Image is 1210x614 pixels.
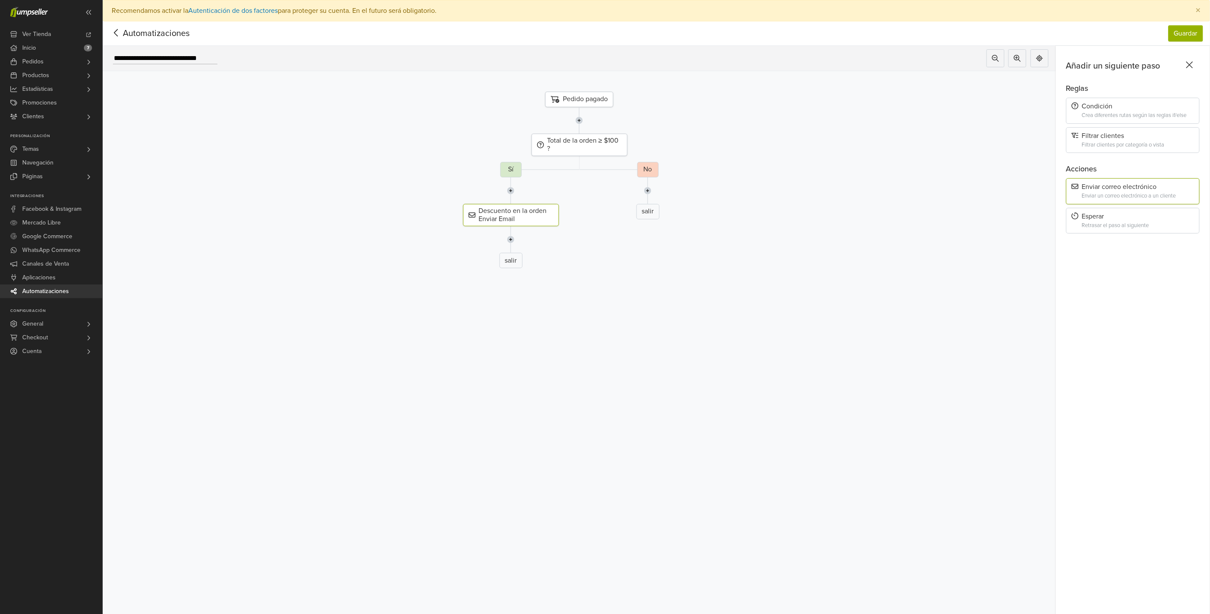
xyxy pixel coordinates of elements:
span: Pedidos [22,55,44,69]
span: Google Commerce [22,230,72,243]
span: General [22,317,43,331]
p: Configuración [10,308,102,314]
a: Autenticación de dos factores [188,6,278,15]
span: Navegación [22,156,54,170]
img: line-7960e5f4d2b50ad2986e.svg [644,177,651,204]
div: Total de la orden ≥ $100 ? [532,134,627,156]
div: Enviar correo electrónico [1072,183,1194,191]
img: line-7960e5f4d2b50ad2986e.svg [507,226,514,253]
span: WhatsApp Commerce [22,243,80,257]
span: Canales de Venta [22,257,69,271]
div: Retrasar el paso al siguiente [1082,222,1194,229]
span: Estadísticas [22,82,53,96]
div: Filtrar clientes por categoría o vista [1082,142,1194,148]
span: Productos [22,69,49,82]
div: No [637,162,659,177]
div: salir [636,204,660,219]
div: Filtrar clientesFiltrar clientes por categoría o vista [1066,127,1200,153]
div: Añadir un siguiente paso [1066,60,1196,72]
img: line-7960e5f4d2b50ad2986e.svg [507,177,514,204]
div: Acciones [1066,163,1200,175]
span: Mercado Libre [22,216,61,230]
div: Filtrar clientes [1072,132,1194,140]
span: Páginas [22,170,43,183]
button: Close [1187,0,1210,21]
p: Personalización [10,134,102,139]
div: Crea diferentes rutas según las reglas if/else [1082,112,1194,119]
span: Automatizaciones [110,27,176,40]
div: CondiciónCrea diferentes rutas según las reglas if/else [1066,98,1200,124]
span: Checkout [22,331,48,344]
span: Cuenta [22,344,42,358]
div: Esperar [1072,213,1194,221]
span: Temas [22,142,39,156]
div: EsperarRetrasar el paso al siguiente [1066,208,1200,234]
div: Descuento en la orden Enviar Email [463,204,559,226]
span: Inicio [22,41,36,55]
span: Clientes [22,110,44,123]
p: Integraciones [10,194,102,199]
div: Enviar correo electrónicoEnviar un correo electrónico a un cliente [1066,178,1200,204]
span: × [1196,4,1201,17]
span: Aplicaciones [22,271,56,285]
span: Promociones [22,96,57,110]
span: Ver Tienda [22,27,51,41]
button: Guardar [1168,25,1203,42]
span: Automatizaciones [22,285,69,298]
div: Reglas [1066,83,1200,94]
img: line-7960e5f4d2b50ad2986e.svg [576,107,583,134]
span: Facebook & Instagram [22,202,81,216]
div: Enviar un correo electrónico a un cliente [1082,193,1194,199]
div: Condición [1072,102,1194,111]
div: Pedido pagado [545,92,613,107]
span: 7 [84,45,92,51]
